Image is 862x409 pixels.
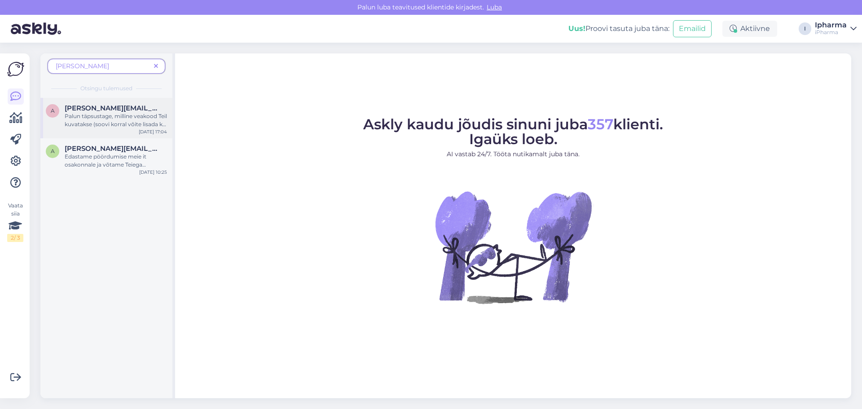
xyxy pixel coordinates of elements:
[363,115,663,148] span: Askly kaudu jõudis sinuni juba klienti. Igaüks loeb.
[7,234,23,242] div: 2 / 3
[65,153,167,169] div: Edastame pöördumise meie it osakonnale ja võtame Teiega ühendust, kui oleme vastuse saanud
[815,22,847,29] div: Ipharma
[80,84,132,92] span: Otsingu tulemused
[56,62,109,70] span: [PERSON_NAME]
[722,21,777,37] div: Aktiivne
[65,145,158,153] span: angela.arviste@mail.ee
[139,128,167,135] div: [DATE] 17:04
[51,148,55,154] span: a
[799,22,811,35] div: I
[568,24,585,33] b: Uus!
[363,150,663,159] p: AI vastab 24/7. Tööta nutikamalt juba täna.
[65,104,158,112] span: angela.arviste@mail.ee
[432,166,594,328] img: No Chat active
[815,29,847,36] div: iPharma
[51,107,55,114] span: a
[65,112,167,128] div: Palun täpsustage, milline veakood Teil kuvatakse (soovi korral võite lisada ka ekraanipildi) ning...
[815,22,857,36] a: IpharmaiPharma
[7,61,24,78] img: Askly Logo
[139,169,167,176] div: [DATE] 10:25
[568,23,669,34] div: Proovi tasuta juba täna:
[588,115,613,133] span: 357
[673,20,712,37] button: Emailid
[484,3,505,11] span: Luba
[7,202,23,242] div: Vaata siia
